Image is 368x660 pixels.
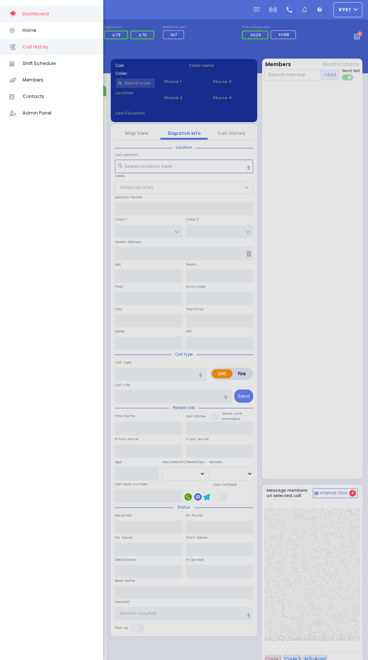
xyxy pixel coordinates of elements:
span: Call History [23,42,94,52]
span: Contacts [23,92,94,101]
span: Dashboard [23,9,94,19]
span: Admin Panel [23,108,94,118]
span: Home [23,26,94,35]
span: Members [23,75,94,85]
span: Shift Schedule [23,59,94,68]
